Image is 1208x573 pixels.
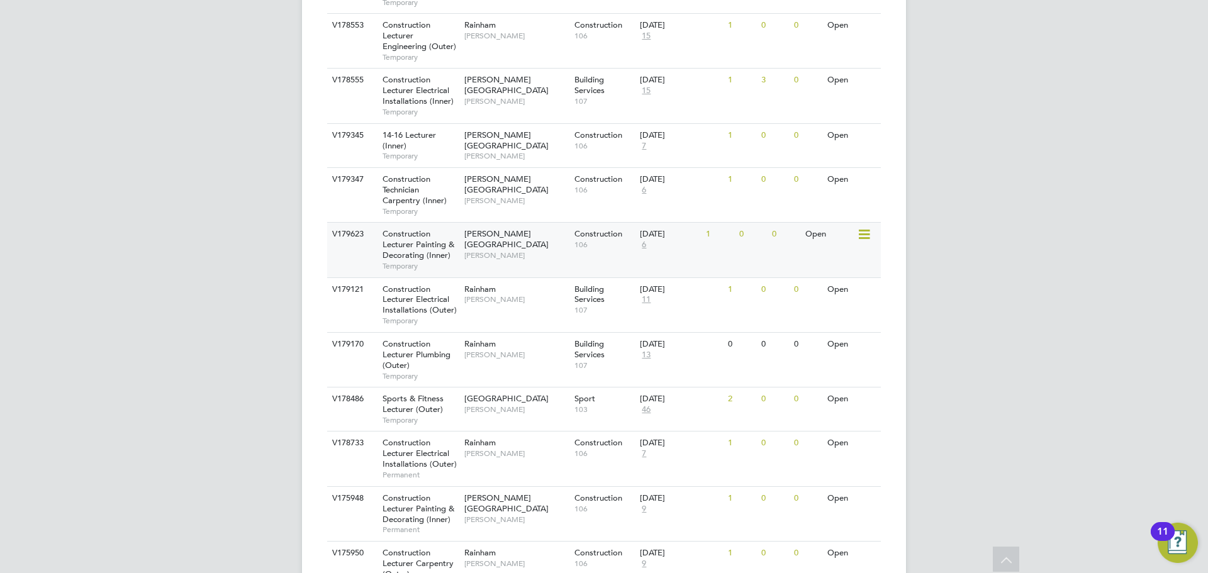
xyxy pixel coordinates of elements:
[574,547,622,558] span: Construction
[383,107,458,117] span: Temporary
[758,14,791,37] div: 0
[725,278,758,301] div: 1
[1158,523,1198,563] button: Open Resource Center, 11 new notifications
[791,333,824,356] div: 0
[640,339,722,350] div: [DATE]
[703,223,735,246] div: 1
[725,387,758,411] div: 2
[464,492,549,514] span: [PERSON_NAME][GEOGRAPHIC_DATA]
[383,525,458,535] span: Permanent
[791,69,824,92] div: 0
[383,415,458,425] span: Temporary
[758,278,791,301] div: 0
[464,448,568,459] span: [PERSON_NAME]
[329,168,373,191] div: V179347
[725,124,758,147] div: 1
[758,542,791,565] div: 0
[769,223,802,246] div: 0
[464,228,549,250] span: [PERSON_NAME][GEOGRAPHIC_DATA]
[329,278,373,301] div: V179121
[640,448,648,459] span: 7
[725,168,758,191] div: 1
[640,86,652,96] span: 15
[383,228,454,260] span: Construction Lecturer Painting & Decorating (Inner)
[464,74,549,96] span: [PERSON_NAME][GEOGRAPHIC_DATA]
[383,437,457,469] span: Construction Lecturer Electrical Installations (Outer)
[736,223,769,246] div: 0
[383,261,458,271] span: Temporary
[725,14,758,37] div: 1
[725,542,758,565] div: 1
[383,316,458,326] span: Temporary
[640,394,722,404] div: [DATE]
[574,437,622,448] span: Construction
[824,487,879,510] div: Open
[574,404,634,414] span: 103
[464,338,496,349] span: Rainham
[383,206,458,216] span: Temporary
[640,130,722,141] div: [DATE]
[464,250,568,260] span: [PERSON_NAME]
[640,284,722,295] div: [DATE]
[574,19,622,30] span: Construction
[640,493,722,504] div: [DATE]
[640,438,722,448] div: [DATE]
[725,69,758,92] div: 1
[640,141,648,152] span: 7
[574,96,634,106] span: 107
[640,240,648,250] span: 6
[791,431,824,455] div: 0
[574,360,634,370] span: 107
[464,294,568,304] span: [PERSON_NAME]
[329,333,373,356] div: V179170
[574,284,605,305] span: Building Services
[329,124,373,147] div: V179345
[791,14,824,37] div: 0
[640,185,648,196] span: 6
[725,333,758,356] div: 0
[640,504,648,515] span: 9
[640,559,648,569] span: 9
[824,69,879,92] div: Open
[758,124,791,147] div: 0
[824,278,879,301] div: Open
[640,229,700,240] div: [DATE]
[574,504,634,514] span: 106
[1157,531,1168,548] div: 11
[464,284,496,294] span: Rainham
[791,168,824,191] div: 0
[640,548,722,559] div: [DATE]
[464,96,568,106] span: [PERSON_NAME]
[824,387,879,411] div: Open
[464,19,496,30] span: Rainham
[464,196,568,206] span: [PERSON_NAME]
[329,487,373,510] div: V175948
[383,52,458,62] span: Temporary
[329,387,373,411] div: V178486
[574,559,634,569] span: 106
[725,487,758,510] div: 1
[758,487,791,510] div: 0
[383,284,457,316] span: Construction Lecturer Electrical Installations (Outer)
[329,14,373,37] div: V178553
[758,431,791,455] div: 0
[824,124,879,147] div: Open
[383,74,454,106] span: Construction Lecturer Electrical Installations (Inner)
[640,294,652,305] span: 11
[574,130,622,140] span: Construction
[383,130,436,151] span: 14-16 Lecturer (Inner)
[574,448,634,459] span: 106
[758,387,791,411] div: 0
[824,542,879,565] div: Open
[574,305,634,315] span: 107
[383,151,458,161] span: Temporary
[574,240,634,250] span: 106
[383,393,444,414] span: Sports & Fitness Lecturer (Outer)
[574,174,622,184] span: Construction
[383,338,450,370] span: Construction Lecturer Plumbing (Outer)
[640,404,652,415] span: 46
[758,69,791,92] div: 3
[802,223,857,246] div: Open
[329,542,373,565] div: V175950
[640,75,722,86] div: [DATE]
